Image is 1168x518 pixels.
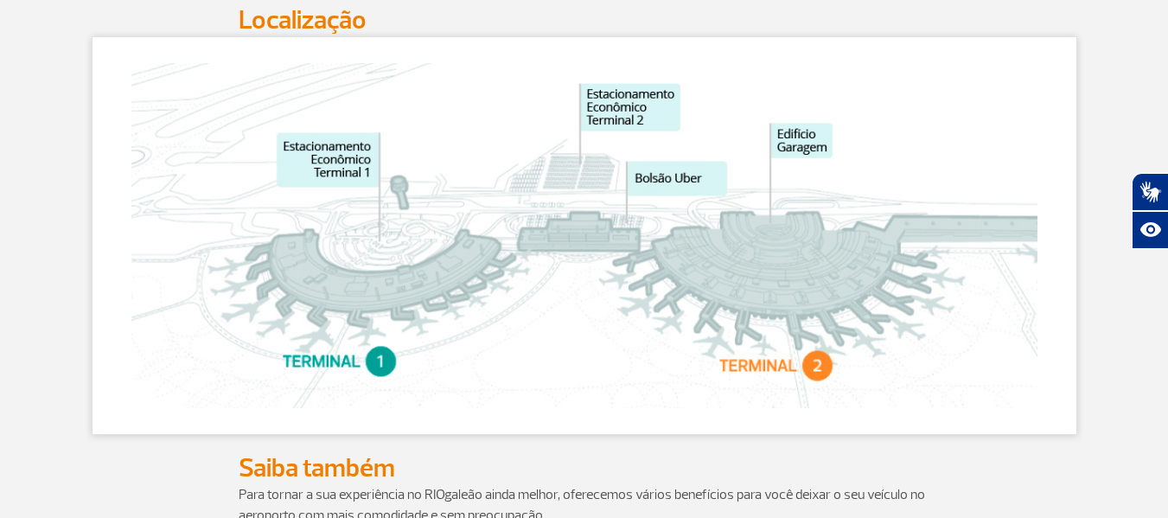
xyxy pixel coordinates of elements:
[239,452,930,484] h2: Saiba também
[239,4,930,36] h2: Localização
[1132,173,1168,249] div: Plugin de acessibilidade da Hand Talk.
[1132,173,1168,211] button: Abrir tradutor de língua de sinais.
[1132,211,1168,249] button: Abrir recursos assistivos.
